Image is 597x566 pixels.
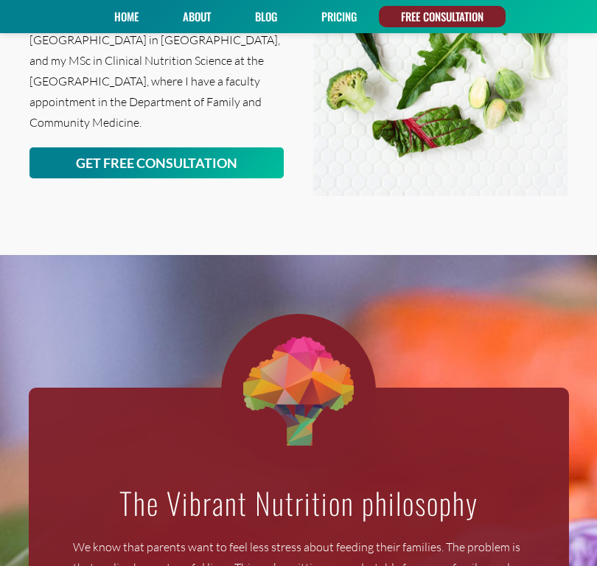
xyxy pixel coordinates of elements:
[316,6,362,27] a: PRICING
[29,147,284,178] a: GET FREE CONSULTATION
[76,156,237,170] span: GET FREE CONSULTATION
[73,483,525,522] h1: The Vibrant Nutrition philosophy
[178,6,216,27] a: About
[250,6,282,27] a: Blog
[396,6,489,27] a: FREE CONSULTATION
[109,6,144,27] a: Home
